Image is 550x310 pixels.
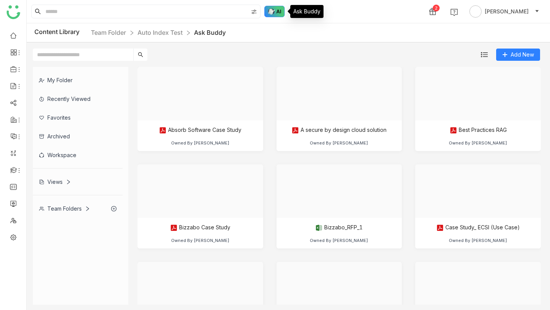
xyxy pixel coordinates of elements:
img: xlsx.svg [315,224,323,232]
img: logo [6,5,20,19]
img: Document [137,67,263,120]
img: ask-buddy-hover.svg [264,6,285,17]
button: [PERSON_NAME] [468,5,541,18]
button: Add New [496,49,540,61]
span: [PERSON_NAME] [485,7,529,16]
img: Document [277,164,402,218]
img: help.svg [450,8,458,16]
div: Recently Viewed [33,89,123,108]
img: search-type.svg [251,9,257,15]
div: Absorb Software Case Study [159,127,241,134]
img: Document [277,67,402,120]
img: Document [137,164,263,218]
div: Owned By [PERSON_NAME] [449,140,507,146]
div: Bizzabo Case Study [170,224,230,232]
div: Content Library [34,28,226,37]
div: Archived [33,127,123,146]
div: Team Folders [39,205,90,212]
a: Auto Index Test [137,29,183,36]
a: Ask Buddy [194,29,226,36]
img: pdf.svg [170,224,178,232]
div: Owned By [PERSON_NAME] [171,140,230,146]
div: 2 [433,5,440,11]
img: pdf.svg [450,127,457,134]
div: Case Study_ ECSI (Use Case) [436,224,520,232]
span: Add New [511,50,534,59]
div: Ask Buddy [290,5,324,18]
img: avatar [469,5,482,18]
div: A secure by design cloud solution [291,127,387,134]
div: Bizzabo_RFP_1 [315,224,363,232]
div: Best Practices RAG [450,127,507,134]
img: pdf.svg [291,127,299,134]
a: Team Folder [91,29,126,36]
div: Workspace [33,146,123,164]
img: Document [415,164,541,218]
img: pdf.svg [159,127,167,134]
div: Owned By [PERSON_NAME] [310,140,368,146]
img: Document [415,67,541,120]
div: Owned By [PERSON_NAME] [171,238,230,243]
div: My Folder [33,71,123,89]
img: list.svg [481,51,488,58]
div: Views [39,179,71,185]
div: Favorites [33,108,123,127]
img: pdf.svg [436,224,444,232]
div: Owned By [PERSON_NAME] [310,238,368,243]
div: Owned By [PERSON_NAME] [449,238,507,243]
